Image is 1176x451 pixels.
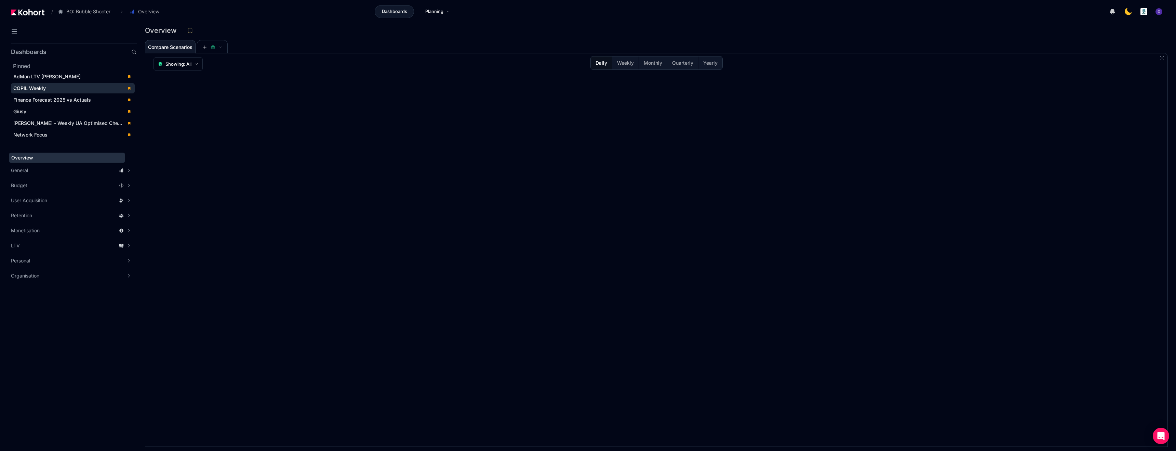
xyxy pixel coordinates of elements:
[1140,8,1147,15] img: logo_logo_images_1_20240607072359498299_20240828135028712857.jpeg
[11,272,39,279] span: Organisation
[672,60,693,66] span: Quarterly
[153,57,203,70] button: Showing: All
[66,8,110,15] span: BO: Bubble Shooter
[13,74,81,79] span: AdMon LTV [PERSON_NAME]
[667,56,698,69] button: Quarterly
[11,257,30,264] span: Personal
[698,56,722,69] button: Yearly
[1153,428,1169,444] div: Open Intercom Messenger
[13,108,26,114] span: Giusy
[612,56,639,69] button: Weekly
[13,132,48,138] span: Network Focus
[11,49,46,55] h2: Dashboards
[591,56,612,69] button: Daily
[596,60,607,66] span: Daily
[11,212,32,219] span: Retention
[11,197,47,204] span: User Acquisition
[375,5,414,18] a: Dashboards
[11,227,40,234] span: Monetisation
[617,60,634,66] span: Weekly
[54,6,118,17] button: BO: Bubble Shooter
[11,155,33,160] span: Overview
[11,95,135,105] a: Finance Forecast 2025 vs Actuals
[11,72,135,82] a: AdMon LTV [PERSON_NAME]
[165,61,191,67] span: Showing: All
[126,6,166,17] button: Overview
[13,62,137,70] h2: Pinned
[11,118,135,128] a: [PERSON_NAME] - Weekly UA Optimised Checks vs Budget
[138,8,159,15] span: Overview
[13,120,151,126] span: [PERSON_NAME] - Weekly UA Optimised Checks vs Budget
[703,60,718,66] span: Yearly
[13,97,91,103] span: Finance Forecast 2025 vs Actuals
[11,9,44,15] img: Kohort logo
[11,182,27,189] span: Budget
[13,85,46,91] span: COPIL Weekly
[1159,55,1165,61] button: Fullscreen
[11,130,135,140] a: Network Focus
[11,83,135,93] a: COPIL Weekly
[418,5,457,18] a: Planning
[46,8,53,15] span: /
[644,60,662,66] span: Monthly
[382,8,407,15] span: Dashboards
[145,27,181,34] h3: Overview
[639,56,667,69] button: Monthly
[9,153,125,163] a: Overview
[11,106,135,117] a: Giusy
[148,45,192,50] span: Compare Scenarios
[11,167,28,174] span: General
[11,242,20,249] span: LTV
[425,8,443,15] span: Planning
[120,9,124,14] span: ›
